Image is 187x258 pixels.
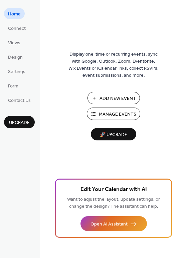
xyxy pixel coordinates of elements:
[67,195,160,211] span: Want to adjust the layout, update settings, or change the design? The assistant can help.
[9,119,30,126] span: Upgrade
[100,95,136,102] span: Add New Event
[4,51,27,62] a: Design
[87,108,140,120] button: Manage Events
[8,97,31,104] span: Contact Us
[87,92,140,104] button: Add New Event
[4,8,25,19] a: Home
[4,22,30,34] a: Connect
[80,185,147,194] span: Edit Your Calendar with AI
[95,130,132,139] span: 🚀 Upgrade
[8,54,23,61] span: Design
[8,25,26,32] span: Connect
[90,221,128,228] span: Open AI Assistant
[4,66,29,77] a: Settings
[4,116,35,128] button: Upgrade
[8,68,25,75] span: Settings
[80,216,147,231] button: Open AI Assistant
[8,83,18,90] span: Form
[99,111,136,118] span: Manage Events
[8,11,21,18] span: Home
[68,51,159,79] span: Display one-time or recurring events, sync with Google, Outlook, Zoom, Eventbrite, Wix Events or ...
[4,37,24,48] a: Views
[4,80,22,91] a: Form
[4,94,35,106] a: Contact Us
[8,40,20,47] span: Views
[91,128,136,140] button: 🚀 Upgrade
